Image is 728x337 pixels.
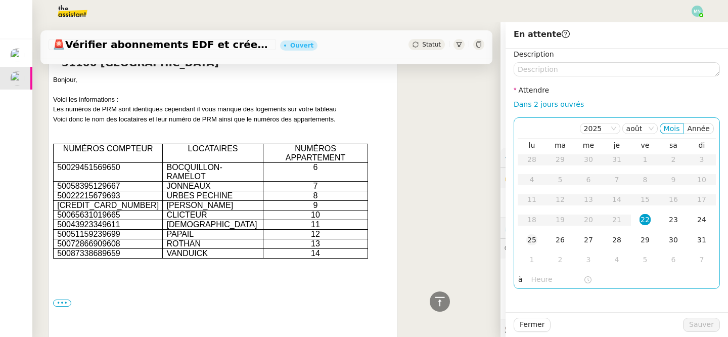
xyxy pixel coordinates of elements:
[53,75,393,85] div: Bonjour,
[267,210,364,220] p: 10
[518,274,523,285] span: à
[668,234,679,245] div: 30
[611,234,622,245] div: 28
[659,230,688,250] td: 30/08/2025
[166,144,259,153] p: LOCATAIRES
[422,41,441,48] span: Statut
[53,38,65,51] span: 🚨
[500,218,728,238] div: ⏲️Tâches 126:12
[574,230,603,250] td: 27/08/2025
[166,191,259,200] p: URBES PECHINE
[526,254,537,265] div: 1
[603,141,631,150] th: jeu.
[166,201,259,210] p: [PERSON_NAME]
[668,214,679,225] div: 23
[500,239,728,259] div: 💬Commentaires 2
[267,191,364,200] p: 8
[584,123,616,134] nz-select-item: 2025
[57,230,159,239] p: 50051159239699
[267,182,364,191] p: 7
[626,123,654,134] nz-select-item: août
[166,239,259,248] p: ROTHAN
[692,6,703,17] img: svg
[640,234,651,245] div: 29
[546,250,574,270] td: 02/09/2025
[518,250,546,270] td: 01/09/2025
[546,141,574,150] th: mar.
[505,172,570,184] span: 🔐
[290,43,313,49] div: Ouvert
[668,254,679,265] div: 6
[57,249,159,258] p: 50087338689659
[53,39,272,50] span: Vérifier abonnements EDF et créer tableau consommation
[526,234,537,245] div: 25
[688,210,716,230] td: 24/08/2025
[57,220,159,229] p: 50043923349611
[505,152,557,163] span: ⚙️
[53,95,393,105] div: Voici les informations :
[514,50,554,58] label: Description
[57,191,159,200] p: 50022215679693
[687,124,710,133] span: Année
[57,182,159,191] p: 50058395129667
[574,141,603,150] th: mer.
[640,214,651,225] div: 22
[10,48,24,62] img: users%2F9mvJqJUvllffspLsQzytnd0Nt4c2%2Favatar%2F82da88e3-d90d-4e39-b37d-dcb7941179ae
[555,234,566,245] div: 26
[53,114,393,124] div: Voici donc le nom des locataires et leur numéro de PRM ainsi que le numéros des appartements.
[505,244,587,252] span: 💬
[10,71,24,86] img: users%2FW7e7b233WjXBv8y9FJp8PJv22Cs1%2Favatar%2F21b3669d-5595-472e-a0ea-de11407c45ae
[267,201,364,210] p: 9
[267,220,364,229] p: 11
[546,230,574,250] td: 26/08/2025
[267,239,364,248] p: 13
[505,224,582,232] span: ⏲️
[166,230,259,239] p: PAPAIL
[640,254,651,265] div: 5
[57,239,159,248] p: 50072866909608
[518,141,546,150] th: lun.
[696,254,707,265] div: 7
[514,100,584,108] a: Dans 2 jours ouvrés
[574,250,603,270] td: 03/09/2025
[659,210,688,230] td: 23/08/2025
[166,210,259,220] p: CLICTEUR
[57,210,159,220] p: 50065631019665
[500,168,728,188] div: 🔐Données client
[583,234,594,245] div: 27
[659,141,688,150] th: sam.
[53,104,393,114] div: Les numéros de PRM sont identiques cependant il vous manque des logements sur votre tableau
[583,254,594,265] div: 3
[267,144,364,162] p: NUMÉROS APPARTEMENT
[166,220,259,229] p: [DEMOGRAPHIC_DATA]
[166,249,259,258] p: VANDUICK
[611,254,622,265] div: 4
[631,210,659,230] td: 22/08/2025
[57,201,159,210] p: [CREDIT_CARD_NUMBER]
[520,319,544,330] span: Fermer
[683,318,720,332] button: Sauver
[505,325,631,333] span: 🕵️
[631,230,659,250] td: 29/08/2025
[631,141,659,150] th: ven.
[514,29,570,39] span: En attente
[603,230,631,250] td: 28/08/2025
[518,230,546,250] td: 25/08/2025
[631,250,659,270] td: 05/09/2025
[267,163,364,172] p: 6
[659,250,688,270] td: 06/09/2025
[166,182,259,191] p: JONNEAUX
[500,148,728,167] div: ⚙️Procédures
[166,163,259,181] p: BOCQUILLON-RAMELOT
[267,249,364,258] p: 14
[664,124,680,133] span: Mois
[514,318,551,332] button: Fermer
[688,250,716,270] td: 07/09/2025
[267,230,364,239] p: 12
[57,163,159,172] p: 50029451569650
[696,234,707,245] div: 31
[53,300,71,307] label: •••
[603,250,631,270] td: 04/09/2025
[514,86,549,94] label: Attendre
[688,141,716,150] th: dim.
